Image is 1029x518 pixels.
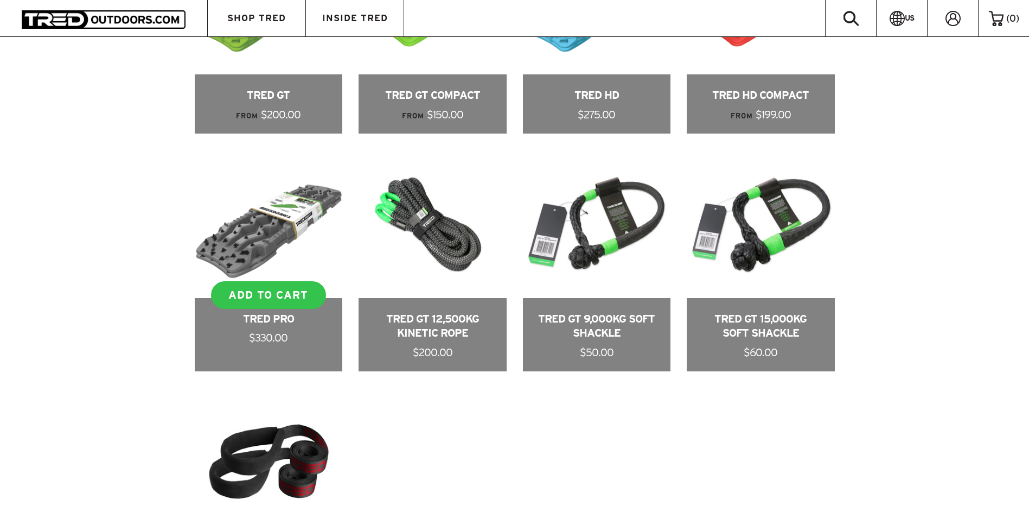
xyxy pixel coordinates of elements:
span: SHOP TRED [227,14,286,23]
span: INSIDE TRED [322,14,388,23]
a: ADD TO CART [211,281,327,309]
span: 0 [1009,13,1016,23]
img: TRED Outdoors America [22,10,186,28]
img: cart-icon [989,11,1004,26]
span: ( ) [1006,14,1019,23]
